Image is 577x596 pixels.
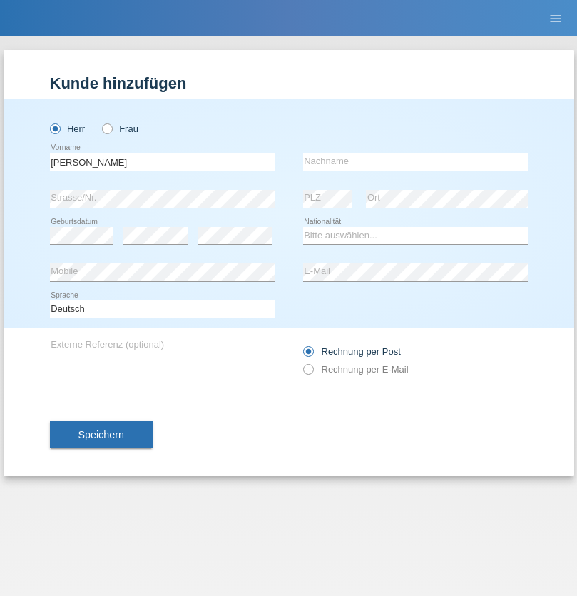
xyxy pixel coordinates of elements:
[548,11,563,26] i: menu
[303,364,312,382] input: Rechnung per E-Mail
[50,123,59,133] input: Herr
[102,123,138,134] label: Frau
[303,364,409,375] label: Rechnung per E-Mail
[303,346,401,357] label: Rechnung per Post
[102,123,111,133] input: Frau
[541,14,570,22] a: menu
[50,74,528,92] h1: Kunde hinzufügen
[50,421,153,448] button: Speichern
[50,123,86,134] label: Herr
[78,429,124,440] span: Speichern
[303,346,312,364] input: Rechnung per Post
